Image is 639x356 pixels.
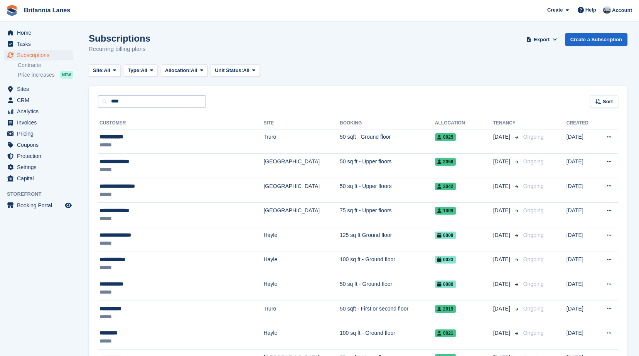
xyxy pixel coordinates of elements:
[493,133,512,141] span: [DATE]
[435,133,456,141] span: 0025
[4,117,73,128] a: menu
[340,203,435,227] td: 75 sq ft - Upper floors
[17,151,63,161] span: Protection
[493,329,512,337] span: [DATE]
[18,71,73,79] a: Price increases NEW
[340,154,435,178] td: 50 sq ft - Upper floors
[493,158,512,166] span: [DATE]
[435,207,456,215] span: 1009
[567,252,596,276] td: [DATE]
[340,276,435,301] td: 50 sq ft - Ground floor
[4,173,73,184] a: menu
[191,67,197,74] span: All
[493,280,512,288] span: [DATE]
[567,325,596,350] td: [DATE]
[17,106,63,117] span: Analytics
[4,50,73,60] a: menu
[89,45,150,54] p: Recurring billing plans
[534,36,550,44] span: Export
[263,117,340,129] th: Site
[567,117,596,129] th: Created
[4,95,73,106] a: menu
[340,178,435,203] td: 50 sq ft - Upper floors
[493,182,512,190] span: [DATE]
[523,306,544,312] span: Ongoing
[4,200,73,211] a: menu
[523,183,544,189] span: Ongoing
[585,6,596,14] span: Help
[18,62,73,69] a: Contracts
[64,201,73,210] a: Preview store
[4,27,73,38] a: menu
[435,256,456,264] span: 0023
[340,117,435,129] th: Booking
[435,329,456,337] span: 0021
[493,231,512,239] span: [DATE]
[523,232,544,238] span: Ongoing
[523,330,544,336] span: Ongoing
[4,151,73,161] a: menu
[435,280,456,288] span: 0080
[523,256,544,262] span: Ongoing
[435,232,456,239] span: 0008
[60,71,73,79] div: NEW
[243,67,250,74] span: All
[165,67,191,74] span: Allocation:
[567,129,596,154] td: [DATE]
[93,67,104,74] span: Site:
[523,281,544,287] span: Ongoing
[89,64,121,77] button: Site: All
[263,203,340,227] td: [GEOGRAPHIC_DATA]
[17,95,63,106] span: CRM
[565,33,627,46] a: Create a Subscription
[263,129,340,154] td: Truro
[4,162,73,173] a: menu
[493,255,512,264] span: [DATE]
[17,84,63,94] span: Sites
[104,67,110,74] span: All
[89,33,150,44] h1: Subscriptions
[4,139,73,150] a: menu
[263,301,340,325] td: Truro
[340,227,435,252] td: 125 sq ft Ground floor
[17,139,63,150] span: Coupons
[547,6,563,14] span: Create
[124,64,158,77] button: Type: All
[17,173,63,184] span: Capital
[263,325,340,350] td: Hayle
[17,50,63,60] span: Subscriptions
[18,71,55,79] span: Price increases
[523,134,544,140] span: Ongoing
[17,117,63,128] span: Invoices
[567,154,596,178] td: [DATE]
[603,98,613,106] span: Sort
[567,203,596,227] td: [DATE]
[161,64,208,77] button: Allocation: All
[17,162,63,173] span: Settings
[98,117,263,129] th: Customer
[567,178,596,203] td: [DATE]
[6,5,18,16] img: stora-icon-8386f47178a22dfd0bd8f6a31ec36ba5ce8667c1dd55bd0f319d3a0aa187defe.svg
[128,67,141,74] span: Type:
[523,207,544,213] span: Ongoing
[215,67,243,74] span: Unit Status:
[211,64,260,77] button: Unit Status: All
[612,7,632,14] span: Account
[435,117,493,129] th: Allocation
[340,129,435,154] td: 50 sqft - Ground floor
[435,305,456,313] span: 2019
[493,207,512,215] span: [DATE]
[263,227,340,252] td: Hayle
[567,276,596,301] td: [DATE]
[263,154,340,178] td: [GEOGRAPHIC_DATA]
[7,190,77,198] span: Storefront
[141,67,147,74] span: All
[340,252,435,276] td: 100 sq ft - Ground floor
[17,27,63,38] span: Home
[4,128,73,139] a: menu
[21,4,73,17] a: Britannia Lanes
[17,128,63,139] span: Pricing
[493,117,520,129] th: Tenancy
[4,106,73,117] a: menu
[17,200,63,211] span: Booking Portal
